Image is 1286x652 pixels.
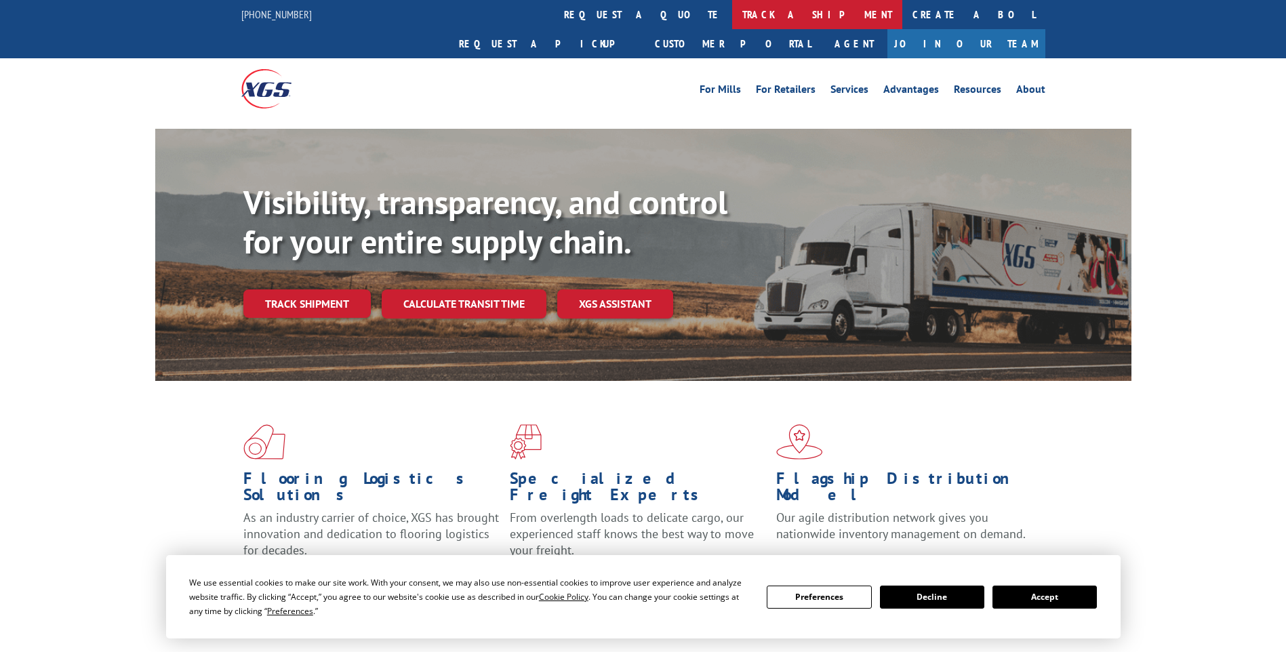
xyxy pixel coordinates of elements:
[1016,84,1045,99] a: About
[776,470,1032,510] h1: Flagship Distribution Model
[776,554,945,570] a: Learn More >
[821,29,887,58] a: Agent
[992,586,1097,609] button: Accept
[243,289,371,318] a: Track shipment
[887,29,1045,58] a: Join Our Team
[557,289,673,319] a: XGS ASSISTANT
[189,575,750,618] div: We use essential cookies to make our site work. With your consent, we may also use non-essential ...
[830,84,868,99] a: Services
[776,510,1026,542] span: Our agile distribution network gives you nationwide inventory management on demand.
[776,424,823,460] img: xgs-icon-flagship-distribution-model-red
[243,470,500,510] h1: Flooring Logistics Solutions
[539,591,588,603] span: Cookie Policy
[645,29,821,58] a: Customer Portal
[510,424,542,460] img: xgs-icon-focused-on-flooring-red
[243,510,499,558] span: As an industry carrier of choice, XGS has brought innovation and dedication to flooring logistics...
[267,605,313,617] span: Preferences
[880,586,984,609] button: Decline
[243,181,727,262] b: Visibility, transparency, and control for your entire supply chain.
[166,555,1121,638] div: Cookie Consent Prompt
[510,470,766,510] h1: Specialized Freight Experts
[756,84,816,99] a: For Retailers
[382,289,546,319] a: Calculate transit time
[767,586,871,609] button: Preferences
[243,424,285,460] img: xgs-icon-total-supply-chain-intelligence-red
[241,7,312,21] a: [PHONE_NUMBER]
[883,84,939,99] a: Advantages
[510,510,766,570] p: From overlength loads to delicate cargo, our experienced staff knows the best way to move your fr...
[700,84,741,99] a: For Mills
[954,84,1001,99] a: Resources
[449,29,645,58] a: Request a pickup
